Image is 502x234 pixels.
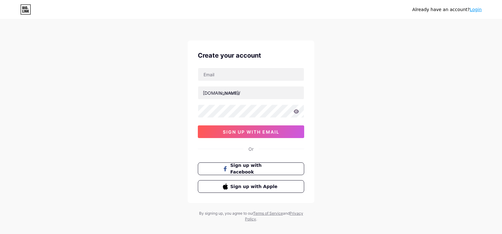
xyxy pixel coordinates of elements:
div: Or [248,146,254,152]
a: Login [470,7,482,12]
button: Sign up with Facebook [198,162,304,175]
input: username [198,86,304,99]
button: sign up with email [198,125,304,138]
span: Sign up with Apple [230,183,279,190]
span: sign up with email [223,129,279,135]
input: Email [198,68,304,81]
div: [DOMAIN_NAME]/ [203,90,240,96]
span: Sign up with Facebook [230,162,279,175]
div: Create your account [198,51,304,60]
button: Sign up with Apple [198,180,304,193]
div: By signing up, you agree to our and . [197,211,305,222]
a: Terms of Service [253,211,283,216]
div: Already have an account? [412,6,482,13]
